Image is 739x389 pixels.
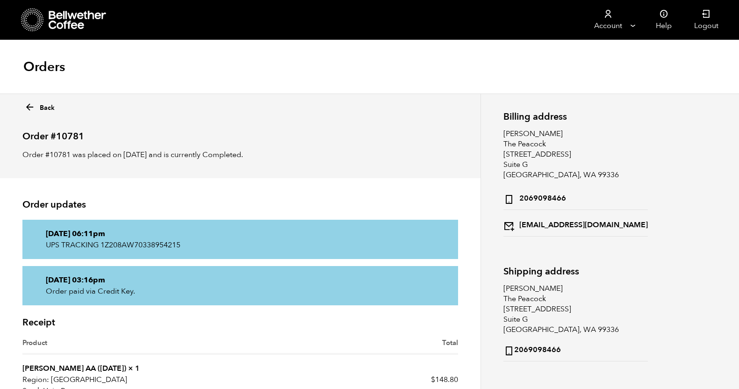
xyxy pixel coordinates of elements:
strong: × 1 [128,363,140,374]
p: Order paid via Credit Key. [46,286,435,297]
strong: [EMAIL_ADDRESS][DOMAIN_NAME] [503,218,648,231]
strong: 2069098466 [503,191,566,205]
address: [PERSON_NAME] The Peacock [STREET_ADDRESS] Suite G [GEOGRAPHIC_DATA], WA 99336 [503,129,648,237]
p: [DATE] 06:11pm [46,228,435,239]
p: UPS TRACKING 1Z208AW70338954215 [46,239,435,251]
h2: Order #10781 [22,123,458,142]
p: [DATE] 03:16pm [46,274,435,286]
span: $ [431,375,435,385]
h2: Billing address [503,111,648,122]
bdi: 148.80 [431,375,458,385]
a: [PERSON_NAME] AA ([DATE]) [22,363,126,374]
h2: Receipt [22,317,458,328]
th: Total [240,338,458,355]
p: [GEOGRAPHIC_DATA] [22,374,240,385]
h1: Orders [23,58,65,75]
h2: Order updates [22,199,458,210]
address: [PERSON_NAME] The Peacock [STREET_ADDRESS] Suite G [GEOGRAPHIC_DATA], WA 99336 [503,283,648,361]
th: Product [22,338,240,355]
a: Back [24,99,55,113]
p: Order #10781 was placed on [DATE] and is currently Completed. [22,149,458,160]
strong: Region: [22,374,49,385]
h2: Shipping address [503,266,648,277]
strong: 2069098466 [503,343,561,356]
